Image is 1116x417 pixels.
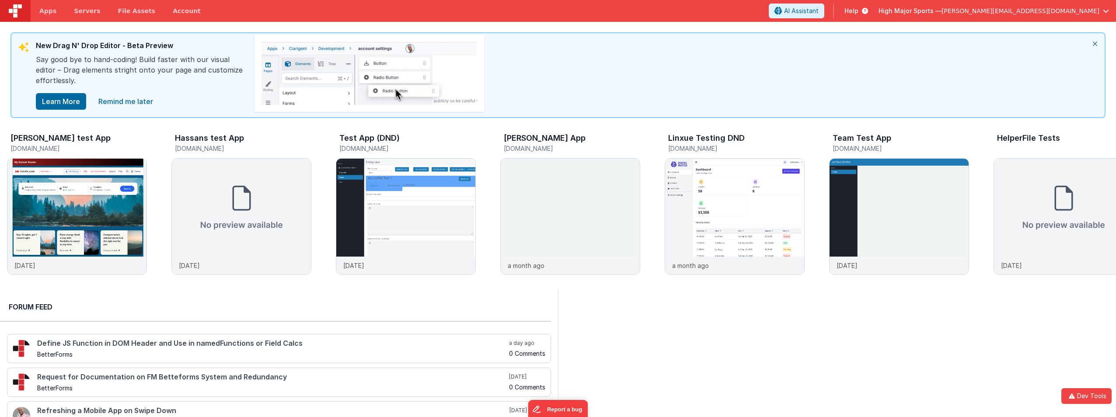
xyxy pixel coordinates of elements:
img: 295_2.png [13,340,30,357]
button: Dev Tools [1061,388,1112,404]
h5: 0 Comments [509,350,545,357]
a: Define JS Function in DOM Header and Use in namedFunctions or Field Calcs BetterForms a day ago 0... [7,334,551,363]
h5: [DATE] [509,373,545,380]
h2: Forum Feed [9,302,542,312]
h4: Request for Documentation on FM Betteforms System and Redundancy [37,373,507,381]
h5: [DOMAIN_NAME] [833,145,969,152]
h5: BetterForms [37,385,507,391]
h4: Refreshing a Mobile App on Swipe Down [37,407,508,415]
h3: Hassans test App [175,134,244,142]
i: close [1085,33,1105,54]
span: AI Assistant [784,7,819,15]
div: Say good bye to hand-coding! Build faster with our visual editor – Drag elements stright onto you... [36,54,246,93]
p: a month ago [508,261,544,270]
p: a month ago [672,261,709,270]
button: Learn More [36,93,86,110]
button: High Major Sports — [PERSON_NAME][EMAIL_ADDRESS][DOMAIN_NAME] [879,7,1109,15]
h3: HelperFile Tests [997,134,1060,142]
h3: Test App (DND) [339,134,400,142]
p: [DATE] [179,261,200,270]
p: [DATE] [343,261,364,270]
span: High Major Sports — [879,7,942,15]
h5: [DATE] [509,407,545,414]
img: 295_2.png [13,373,30,391]
span: File Assets [118,7,156,15]
h5: [DOMAIN_NAME] [175,145,311,152]
button: AI Assistant [769,3,824,18]
h5: [DOMAIN_NAME] [668,145,805,152]
h5: a day ago [509,340,545,347]
h5: 0 Comments [509,384,545,390]
h3: Linxue Testing DND [668,134,745,142]
h3: [PERSON_NAME] App [504,134,586,142]
h5: BetterForms [37,351,507,358]
div: New Drag N' Drop Editor - Beta Preview [36,40,246,54]
h3: [PERSON_NAME] test App [10,134,111,142]
span: Apps [39,7,56,15]
span: Help [844,7,858,15]
h5: [DOMAIN_NAME] [339,145,476,152]
h4: Define JS Function in DOM Header and Use in namedFunctions or Field Calcs [37,340,507,347]
p: [DATE] [1001,261,1022,270]
h3: Team Test App [833,134,891,142]
h5: [DOMAIN_NAME] [504,145,640,152]
a: Request for Documentation on FM Betteforms System and Redundancy BetterForms [DATE] 0 Comments [7,368,551,397]
span: [PERSON_NAME][EMAIL_ADDRESS][DOMAIN_NAME] [942,7,1099,15]
p: [DATE] [837,261,858,270]
span: Servers [74,7,100,15]
a: close [93,93,158,110]
h5: [DOMAIN_NAME] [10,145,147,152]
